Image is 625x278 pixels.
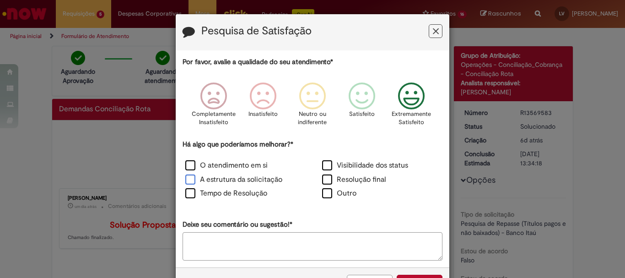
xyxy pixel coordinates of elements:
label: A estrutura da solicitação [185,174,282,185]
label: O atendimento em si [185,160,268,171]
label: Deixe seu comentário ou sugestão!* [183,220,292,229]
label: Resolução final [322,174,386,185]
p: Insatisfeito [248,110,278,119]
label: Tempo de Resolução [185,188,267,199]
label: Outro [322,188,356,199]
label: Pesquisa de Satisfação [201,25,312,37]
div: Há algo que poderíamos melhorar?* [183,140,442,202]
div: Neutro ou indiferente [289,76,336,138]
p: Extremamente Satisfeito [392,110,431,127]
p: Neutro ou indiferente [296,110,329,127]
div: Insatisfeito [240,76,286,138]
div: Completamente Insatisfeito [190,76,237,138]
p: Satisfeito [349,110,375,119]
p: Completamente Insatisfeito [192,110,236,127]
div: Satisfeito [339,76,385,138]
div: Extremamente Satisfeito [388,76,435,138]
label: Visibilidade dos status [322,160,408,171]
label: Por favor, avalie a qualidade do seu atendimento* [183,57,333,67]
